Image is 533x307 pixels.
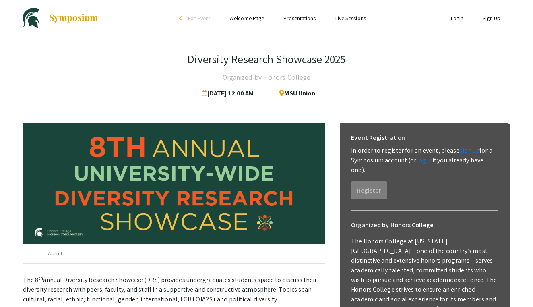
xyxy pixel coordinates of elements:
img: Diversity Research Showcase 2025 [23,8,40,28]
h4: Organized by Honors College [223,69,311,85]
div: About [48,249,62,258]
a: sign up [459,146,479,155]
span: Exit Event [188,15,210,22]
a: Presentations [283,15,316,22]
img: ea0c031c-bd27-4450-b582-90f4f51f05f0.png [23,123,325,244]
sup: th [39,275,43,281]
a: Diversity Research Showcase 2025 [23,8,99,28]
div: arrow_back_ios [179,16,184,21]
h3: Diversity Research Showcase 2025 [187,52,345,66]
a: Login [451,15,464,22]
h6: Organized by Honors College [351,217,498,233]
a: log in [416,156,432,164]
img: Symposium by ForagerOne [48,13,99,23]
a: Welcome Page [229,15,264,22]
span: [DATE] 12:00 AM [202,85,257,102]
p: In order to register for an event, please for a Symposium account (or if you already have one). [351,146,498,175]
a: Sign Up [483,15,500,22]
button: Register [351,181,387,199]
span: MSU Union [273,85,315,102]
p: The 8 annual Diversity Research Showcase (DRS) provides undergraduates students space to discuss ... [23,275,325,304]
a: Live Sessions [335,15,366,22]
h6: Event Registration [351,130,405,146]
iframe: Chat [6,271,34,301]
